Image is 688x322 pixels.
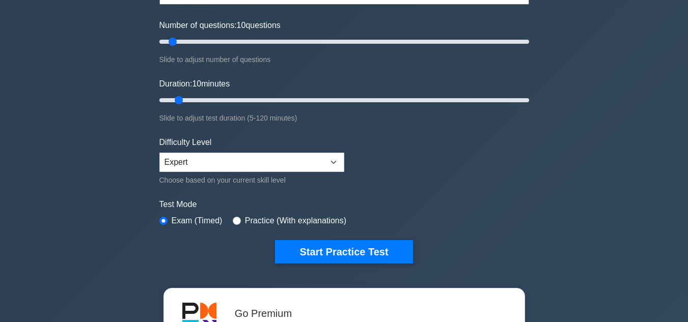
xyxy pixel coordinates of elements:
[159,53,529,66] div: Slide to adjust number of questions
[192,79,201,88] span: 10
[159,198,529,211] label: Test Mode
[159,136,212,149] label: Difficulty Level
[159,174,344,186] div: Choose based on your current skill level
[159,19,281,32] label: Number of questions: questions
[172,215,223,227] label: Exam (Timed)
[237,21,246,30] span: 10
[275,240,412,264] button: Start Practice Test
[245,215,346,227] label: Practice (With explanations)
[159,112,529,124] div: Slide to adjust test duration (5-120 minutes)
[159,78,230,90] label: Duration: minutes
